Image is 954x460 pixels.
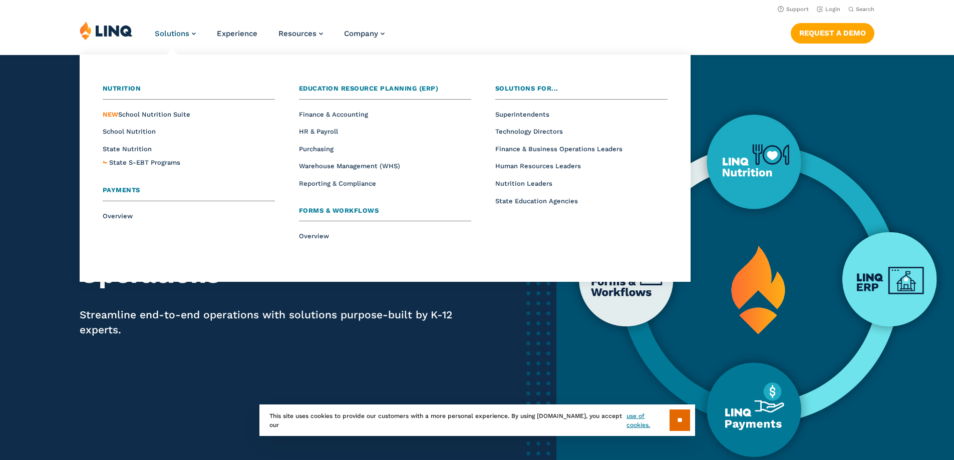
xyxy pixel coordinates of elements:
[626,411,669,429] a: use of cookies.
[103,145,152,153] a: State Nutrition
[791,23,874,43] a: Request a Demo
[103,186,140,194] span: Payments
[103,84,275,100] a: Nutrition
[80,307,456,337] p: Streamline end-to-end operations with solutions purpose-built by K-12 experts.
[109,159,180,166] span: State S-EBT Programs
[495,85,558,92] span: Solutions for...
[495,128,563,135] a: Technology Directors
[495,162,581,170] a: Human Resources Leaders
[103,128,156,135] a: School Nutrition
[103,185,275,201] a: Payments
[155,29,189,38] span: Solutions
[103,212,133,220] a: Overview
[344,29,378,38] span: Company
[344,29,385,38] a: Company
[155,29,196,38] a: Solutions
[495,84,668,100] a: Solutions for...
[856,6,874,13] span: Search
[299,180,376,187] a: Reporting & Compliance
[80,229,456,289] h2: Solutions to Simplify K‑12 Operations
[495,180,552,187] a: Nutrition Leaders
[278,29,323,38] a: Resources
[103,111,190,118] span: School Nutrition Suite
[155,21,385,54] nav: Primary Navigation
[791,21,874,43] nav: Button Navigation
[299,84,471,100] a: Education Resource Planning (ERP)
[495,197,578,205] a: State Education Agencies
[495,111,549,118] a: Superintendents
[299,85,439,92] span: Education Resource Planning (ERP)
[217,29,257,38] a: Experience
[80,21,133,40] img: LINQ | K‑12 Software
[299,162,400,170] a: Warehouse Management (WHS)
[299,145,334,153] a: Purchasing
[259,404,695,436] div: This site uses cookies to provide our customers with a more personal experience. By using [DOMAIN...
[278,29,316,38] span: Resources
[109,158,180,168] a: State S-EBT Programs
[299,128,338,135] a: HR & Payroll
[299,207,379,214] span: Forms & Workflows
[299,206,471,222] a: Forms & Workflows
[778,6,809,13] a: Support
[103,111,190,118] a: NEWSchool Nutrition Suite
[495,145,622,153] a: Finance & Business Operations Leaders
[848,6,874,13] button: Open Search Bar
[103,111,118,118] span: NEW
[299,232,329,240] a: Overview
[817,6,840,13] a: Login
[299,111,368,118] a: Finance & Accounting
[103,85,141,92] span: Nutrition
